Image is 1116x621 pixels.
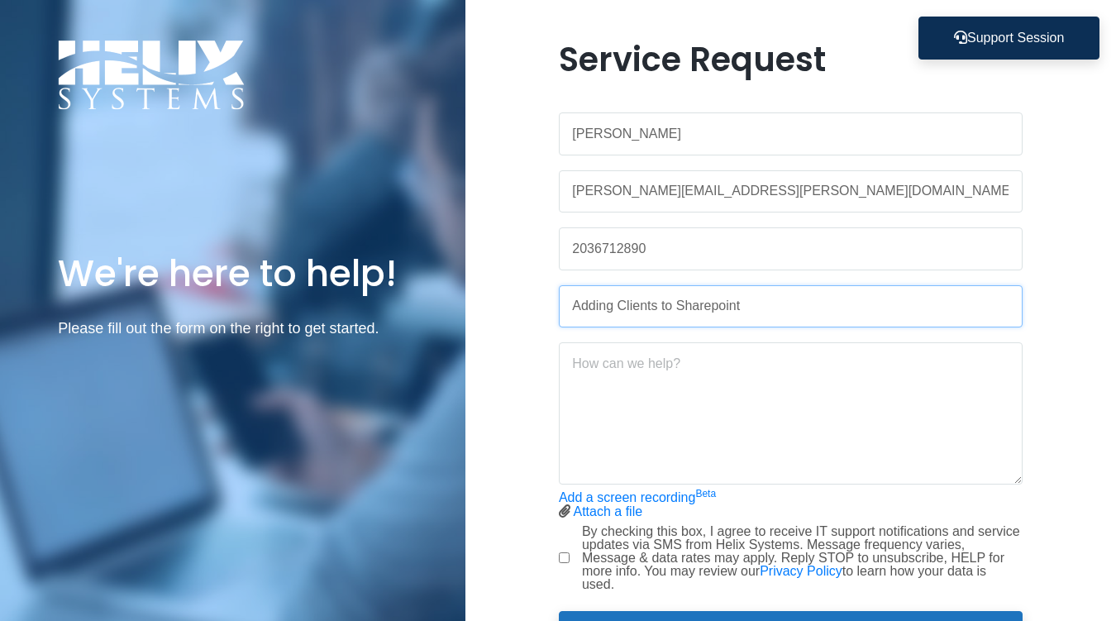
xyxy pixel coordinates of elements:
[559,490,716,504] a: Add a screen recordingBeta
[58,250,407,297] h1: We're here to help!
[58,40,245,110] img: Logo
[574,504,643,518] a: Attach a file
[918,17,1099,60] button: Support Session
[559,227,1023,270] input: Phone Number
[58,317,407,341] p: Please fill out the form on the right to get started.
[695,488,716,499] sup: Beta
[559,170,1023,213] input: Work Email
[559,112,1023,155] input: Name
[760,564,842,578] a: Privacy Policy
[582,525,1023,591] label: By checking this box, I agree to receive IT support notifications and service updates via SMS fro...
[559,285,1023,328] input: Subject
[559,40,1023,79] h1: Service Request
